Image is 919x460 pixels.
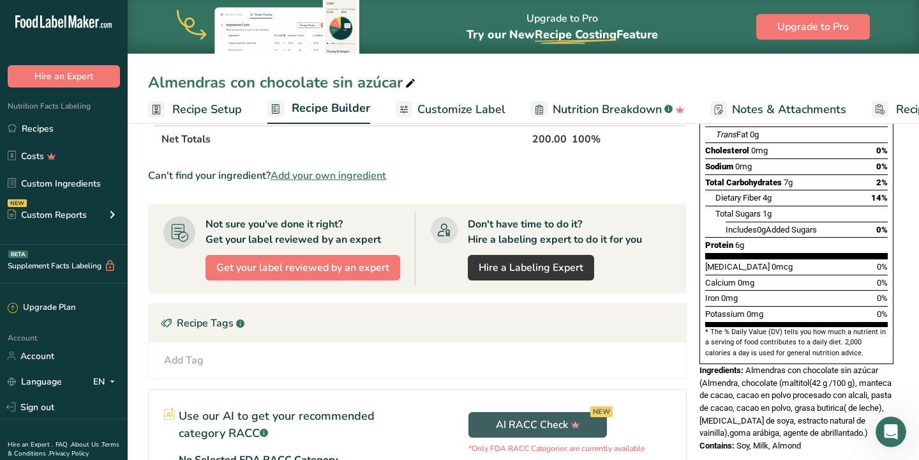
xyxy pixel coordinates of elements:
[715,209,761,218] span: Total Sugars
[56,440,71,449] a: FAQ .
[699,441,735,450] span: Contains:
[148,168,687,183] div: Can't find your ingredient?
[179,408,402,442] p: Use our AI to get your recommended category RACC
[715,130,736,139] i: Trans
[271,168,386,183] span: Add your own ingredient
[396,95,505,124] a: Customize Label
[496,417,580,433] span: AI RACC Check
[468,255,594,280] a: Hire a Labeling Expert
[763,193,772,203] span: 4g
[49,449,89,458] a: Privacy Policy
[876,225,888,234] span: 0%
[876,146,888,155] span: 0%
[726,225,817,234] span: Includes Added Sugars
[877,293,888,303] span: 0%
[530,125,569,152] th: 200.00
[705,327,888,358] section: * The % Daily Value (DV) tells you how much a nutrient in a serving of food contributes to a dail...
[590,406,613,417] div: NEW
[8,302,75,314] div: Upgrade Plan
[876,178,888,187] span: 2%
[8,440,53,449] a: Hire an Expert .
[148,95,242,124] a: Recipe Setup
[468,443,645,454] p: *Only FDA RACC Categories are currently available
[871,193,888,203] span: 14%
[699,365,892,438] span: Almendras con chocolate sin azúcar (Almendra, chocolate (maltitol(42 g /100 g), manteca de cacao,...
[8,371,62,393] a: Language
[705,178,782,187] span: Total Carbohydrates
[705,162,733,171] span: Sodium
[468,412,607,438] button: AI RACC Check NEW
[876,417,906,447] iframe: Intercom live chat
[736,441,801,450] span: Soy, Milk, Almond
[531,95,685,124] a: Nutrition Breakdown
[8,440,119,458] a: Terms & Conditions .
[757,225,766,234] span: 0g
[756,14,870,40] button: Upgrade to Pro
[468,217,642,247] div: Don't have time to do it? Hire a labeling expert to do it for you
[172,101,242,118] span: Recipe Setup
[699,365,743,375] span: Ingredients:
[705,146,749,155] span: Cholesterol
[876,162,888,171] span: 0%
[553,101,662,118] span: Nutrition Breakdown
[205,255,400,280] button: Get your label reviewed by an expert
[721,293,738,303] span: 0mg
[71,440,101,449] a: About Us .
[772,262,793,272] span: 0mcg
[535,27,616,42] span: Recipe Costing
[705,278,736,287] span: Calcium
[738,278,754,287] span: 0mg
[467,1,658,54] div: Upgrade to Pro
[735,240,744,250] span: 6g
[877,262,888,272] span: 0%
[710,95,846,124] a: Notes & Attachments
[735,162,752,171] span: 0mg
[751,146,768,155] span: 0mg
[877,309,888,319] span: 0%
[569,125,629,152] th: 100%
[159,125,530,152] th: Net Totals
[705,293,719,303] span: Iron
[267,94,370,125] a: Recipe Builder
[732,101,846,118] span: Notes & Attachments
[763,209,772,218] span: 1g
[164,353,204,368] div: Add Tag
[877,278,888,287] span: 0%
[705,240,733,250] span: Protein
[149,304,686,342] div: Recipe Tags
[8,65,120,88] button: Hire an Expert
[8,199,27,207] div: NEW
[777,19,849,34] span: Upgrade to Pro
[705,309,745,319] span: Potassium
[292,100,370,117] span: Recipe Builder
[747,309,763,319] span: 0mg
[205,217,381,247] div: Not sure you've done it right? Get your label reviewed by an expert
[417,101,505,118] span: Customize Label
[467,27,658,42] span: Try our New Feature
[216,260,389,275] span: Get your label reviewed by an expert
[715,130,748,139] span: Fat
[715,193,761,203] span: Dietary Fiber
[705,262,770,272] span: [MEDICAL_DATA]
[8,250,28,258] div: BETA
[750,130,759,139] span: 0g
[784,178,793,187] span: 7g
[148,71,418,94] div: Almendras con chocolate sin azúcar
[93,374,120,389] div: EN
[8,208,87,222] div: Custom Reports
